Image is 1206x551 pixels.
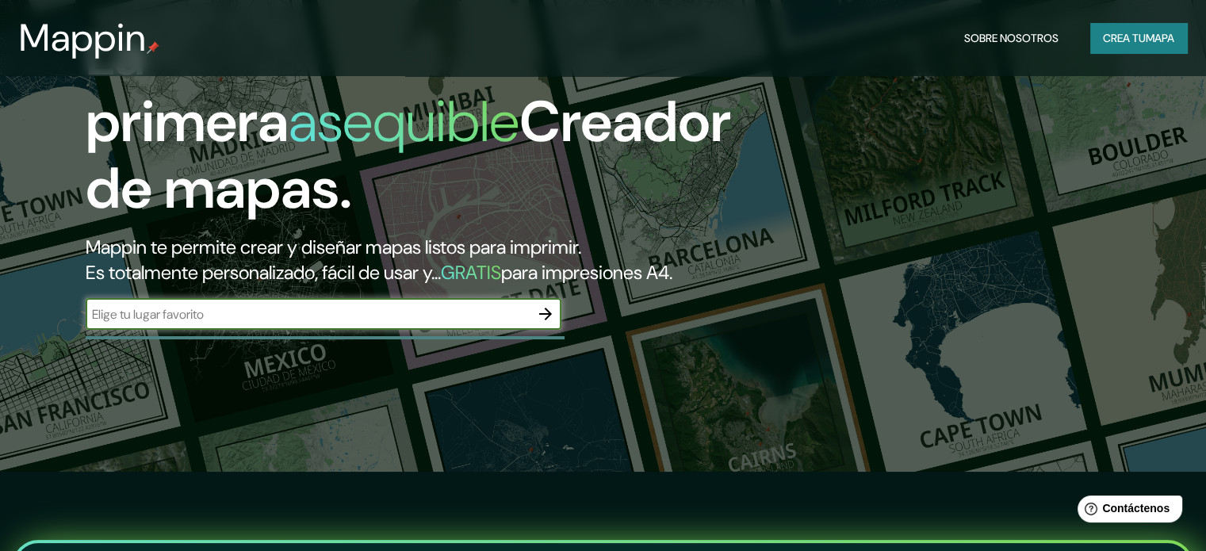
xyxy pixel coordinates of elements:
button: Sobre nosotros [958,23,1065,53]
iframe: Lanzador de widgets de ayuda [1065,489,1189,534]
font: GRATIS [441,260,501,285]
font: Es totalmente personalizado, fácil de usar y... [86,260,441,285]
font: Mappin te permite crear y diseñar mapas listos para imprimir. [86,235,581,259]
font: para impresiones A4. [501,260,672,285]
font: Creador de mapas. [86,85,731,225]
font: mapa [1146,31,1174,45]
img: pin de mapeo [147,41,159,54]
font: La primera [86,18,289,159]
button: Crea tumapa [1090,23,1187,53]
font: Crea tu [1103,31,1146,45]
font: Mappin [19,13,147,63]
input: Elige tu lugar favorito [86,305,530,323]
font: asequible [289,85,519,159]
font: Sobre nosotros [964,31,1059,45]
